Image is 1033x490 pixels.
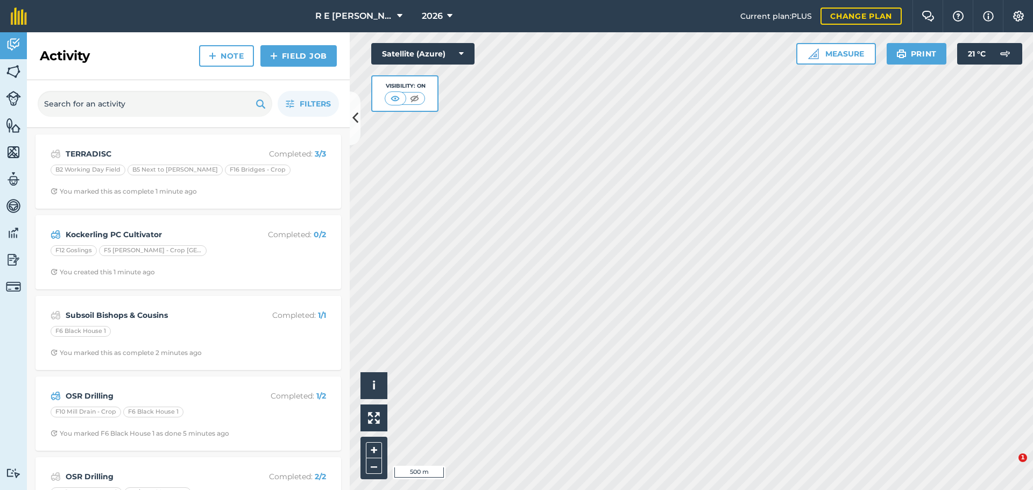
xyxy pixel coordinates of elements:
[270,49,278,62] img: svg+xml;base64,PHN2ZyB4bWxucz0iaHR0cDovL3d3dy53My5vcmcvMjAwMC9zdmciIHdpZHRoPSIxNCIgaGVpZ2h0PSIyNC...
[240,309,326,321] p: Completed :
[240,471,326,482] p: Completed :
[796,43,876,65] button: Measure
[315,149,326,159] strong: 3 / 3
[300,98,331,110] span: Filters
[11,8,27,25] img: fieldmargin Logo
[388,93,402,104] img: svg+xml;base64,PHN2ZyB4bWxucz0iaHR0cDovL3d3dy53My5vcmcvMjAwMC9zdmciIHdpZHRoPSI1MCIgaGVpZ2h0PSI0MC...
[422,10,443,23] span: 2026
[371,43,475,65] button: Satellite (Azure)
[51,188,58,195] img: Clock with arrow pointing clockwise
[316,391,326,401] strong: 1 / 2
[6,117,21,133] img: svg+xml;base64,PHN2ZyB4bWxucz0iaHR0cDovL3d3dy53My5vcmcvMjAwMC9zdmciIHdpZHRoPSI1NiIgaGVpZ2h0PSI2MC...
[51,389,61,402] img: svg+xml;base64,PD94bWwgdmVyc2lvbj0iMS4wIiBlbmNvZGluZz0idXRmLTgiPz4KPCEtLSBHZW5lcmF0b3I6IEFkb2JlIE...
[51,165,125,175] div: B2 Working Day Field
[199,45,254,67] a: Note
[360,372,387,399] button: i
[957,43,1022,65] button: 21 °C
[51,429,229,438] div: You marked F6 Black House 1 as done 5 minutes ago
[968,43,986,65] span: 21 ° C
[808,48,819,59] img: Ruler icon
[6,468,21,478] img: svg+xml;base64,PD94bWwgdmVyc2lvbj0iMS4wIiBlbmNvZGluZz0idXRmLTgiPz4KPCEtLSBHZW5lcmF0b3I6IEFkb2JlIE...
[6,171,21,187] img: svg+xml;base64,PD94bWwgdmVyc2lvbj0iMS4wIiBlbmNvZGluZz0idXRmLTgiPz4KPCEtLSBHZW5lcmF0b3I6IEFkb2JlIE...
[256,97,266,110] img: svg+xml;base64,PHN2ZyB4bWxucz0iaHR0cDovL3d3dy53My5vcmcvMjAwMC9zdmciIHdpZHRoPSIxOSIgaGVpZ2h0PSIyNC...
[996,453,1022,479] iframe: Intercom live chat
[1012,11,1025,22] img: A cog icon
[318,310,326,320] strong: 1 / 1
[51,268,58,275] img: Clock with arrow pointing clockwise
[240,148,326,160] p: Completed :
[51,349,202,357] div: You marked this as complete 2 minutes ago
[6,198,21,214] img: svg+xml;base64,PD94bWwgdmVyc2lvbj0iMS4wIiBlbmNvZGluZz0idXRmLTgiPz4KPCEtLSBHZW5lcmF0b3I6IEFkb2JlIE...
[6,252,21,268] img: svg+xml;base64,PD94bWwgdmVyc2lvbj0iMS4wIiBlbmNvZGluZz0idXRmLTgiPz4KPCEtLSBHZW5lcmF0b3I6IEFkb2JlIE...
[51,268,155,276] div: You created this 1 minute ago
[51,349,58,356] img: Clock with arrow pointing clockwise
[66,390,236,402] strong: OSR Drilling
[42,141,335,202] a: TERRADISCCompleted: 3/3B2 Working Day FieldB5 Next to [PERSON_NAME]F16 Bridges - CropClock with a...
[51,407,121,417] div: F10 Mill Drain - Crop
[51,326,111,337] div: F6 Black House 1
[368,412,380,424] img: Four arrows, one pointing top left, one top right, one bottom right and the last bottom left
[372,379,376,392] span: i
[385,82,426,90] div: Visibility: On
[6,91,21,106] img: svg+xml;base64,PD94bWwgdmVyc2lvbj0iMS4wIiBlbmNvZGluZz0idXRmLTgiPz4KPCEtLSBHZW5lcmF0b3I6IEFkb2JlIE...
[408,93,421,104] img: svg+xml;base64,PHN2ZyB4bWxucz0iaHR0cDovL3d3dy53My5vcmcvMjAwMC9zdmciIHdpZHRoPSI1MCIgaGVpZ2h0PSI0MC...
[740,10,812,22] span: Current plan : PLUS
[260,45,337,67] a: Field Job
[6,144,21,160] img: svg+xml;base64,PHN2ZyB4bWxucz0iaHR0cDovL3d3dy53My5vcmcvMjAwMC9zdmciIHdpZHRoPSI1NiIgaGVpZ2h0PSI2MC...
[51,147,61,160] img: svg+xml;base64,PD94bWwgdmVyc2lvbj0iMS4wIiBlbmNvZGluZz0idXRmLTgiPz4KPCEtLSBHZW5lcmF0b3I6IEFkb2JlIE...
[128,165,223,175] div: B5 Next to [PERSON_NAME]
[51,309,61,322] img: svg+xml;base64,PD94bWwgdmVyc2lvbj0iMS4wIiBlbmNvZGluZz0idXRmLTgiPz4KPCEtLSBHZW5lcmF0b3I6IEFkb2JlIE...
[51,430,58,437] img: Clock with arrow pointing clockwise
[952,11,965,22] img: A question mark icon
[209,49,216,62] img: svg+xml;base64,PHN2ZyB4bWxucz0iaHR0cDovL3d3dy53My5vcmcvMjAwMC9zdmciIHdpZHRoPSIxNCIgaGVpZ2h0PSIyNC...
[66,471,236,482] strong: OSR Drilling
[820,8,902,25] a: Change plan
[99,245,207,256] div: F5 [PERSON_NAME] - Crop [GEOGRAPHIC_DATA] Shed
[38,91,272,117] input: Search for an activity
[6,225,21,241] img: svg+xml;base64,PD94bWwgdmVyc2lvbj0iMS4wIiBlbmNvZGluZz0idXRmLTgiPz4KPCEtLSBHZW5lcmF0b3I6IEFkb2JlIE...
[66,148,236,160] strong: TERRADISC
[366,442,382,458] button: +
[51,245,97,256] div: F12 Goslings
[314,230,326,239] strong: 0 / 2
[66,309,236,321] strong: Subsoil Bishops & Cousins
[51,187,197,196] div: You marked this as complete 1 minute ago
[994,43,1016,65] img: svg+xml;base64,PD94bWwgdmVyc2lvbj0iMS4wIiBlbmNvZGluZz0idXRmLTgiPz4KPCEtLSBHZW5lcmF0b3I6IEFkb2JlIE...
[40,47,90,65] h2: Activity
[887,43,947,65] button: Print
[51,470,61,483] img: svg+xml;base64,PD94bWwgdmVyc2lvbj0iMS4wIiBlbmNvZGluZz0idXRmLTgiPz4KPCEtLSBHZW5lcmF0b3I6IEFkb2JlIE...
[6,279,21,294] img: svg+xml;base64,PD94bWwgdmVyc2lvbj0iMS4wIiBlbmNvZGluZz0idXRmLTgiPz4KPCEtLSBHZW5lcmF0b3I6IEFkb2JlIE...
[278,91,339,117] button: Filters
[6,63,21,80] img: svg+xml;base64,PHN2ZyB4bWxucz0iaHR0cDovL3d3dy53My5vcmcvMjAwMC9zdmciIHdpZHRoPSI1NiIgaGVpZ2h0PSI2MC...
[42,222,335,283] a: Kockerling PC CultivatorCompleted: 0/2F12 GoslingsF5 [PERSON_NAME] - Crop [GEOGRAPHIC_DATA] ShedC...
[240,229,326,240] p: Completed :
[922,11,935,22] img: Two speech bubbles overlapping with the left bubble in the forefront
[225,165,291,175] div: F16 Bridges - Crop
[6,37,21,53] img: svg+xml;base64,PD94bWwgdmVyc2lvbj0iMS4wIiBlbmNvZGluZz0idXRmLTgiPz4KPCEtLSBHZW5lcmF0b3I6IEFkb2JlIE...
[66,229,236,240] strong: Kockerling PC Cultivator
[42,383,335,444] a: OSR DrillingCompleted: 1/2F10 Mill Drain - CropF6 Black House 1Clock with arrow pointing clockwis...
[51,228,61,241] img: svg+xml;base64,PD94bWwgdmVyc2lvbj0iMS4wIiBlbmNvZGluZz0idXRmLTgiPz4KPCEtLSBHZW5lcmF0b3I6IEFkb2JlIE...
[315,10,393,23] span: R E [PERSON_NAME]
[42,302,335,364] a: Subsoil Bishops & CousinsCompleted: 1/1F6 Black House 1Clock with arrow pointing clockwiseYou mar...
[315,472,326,481] strong: 2 / 2
[366,458,382,474] button: –
[896,47,907,60] img: svg+xml;base64,PHN2ZyB4bWxucz0iaHR0cDovL3d3dy53My5vcmcvMjAwMC9zdmciIHdpZHRoPSIxOSIgaGVpZ2h0PSIyNC...
[1018,453,1027,462] span: 1
[123,407,183,417] div: F6 Black House 1
[983,10,994,23] img: svg+xml;base64,PHN2ZyB4bWxucz0iaHR0cDovL3d3dy53My5vcmcvMjAwMC9zdmciIHdpZHRoPSIxNyIgaGVpZ2h0PSIxNy...
[240,390,326,402] p: Completed :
